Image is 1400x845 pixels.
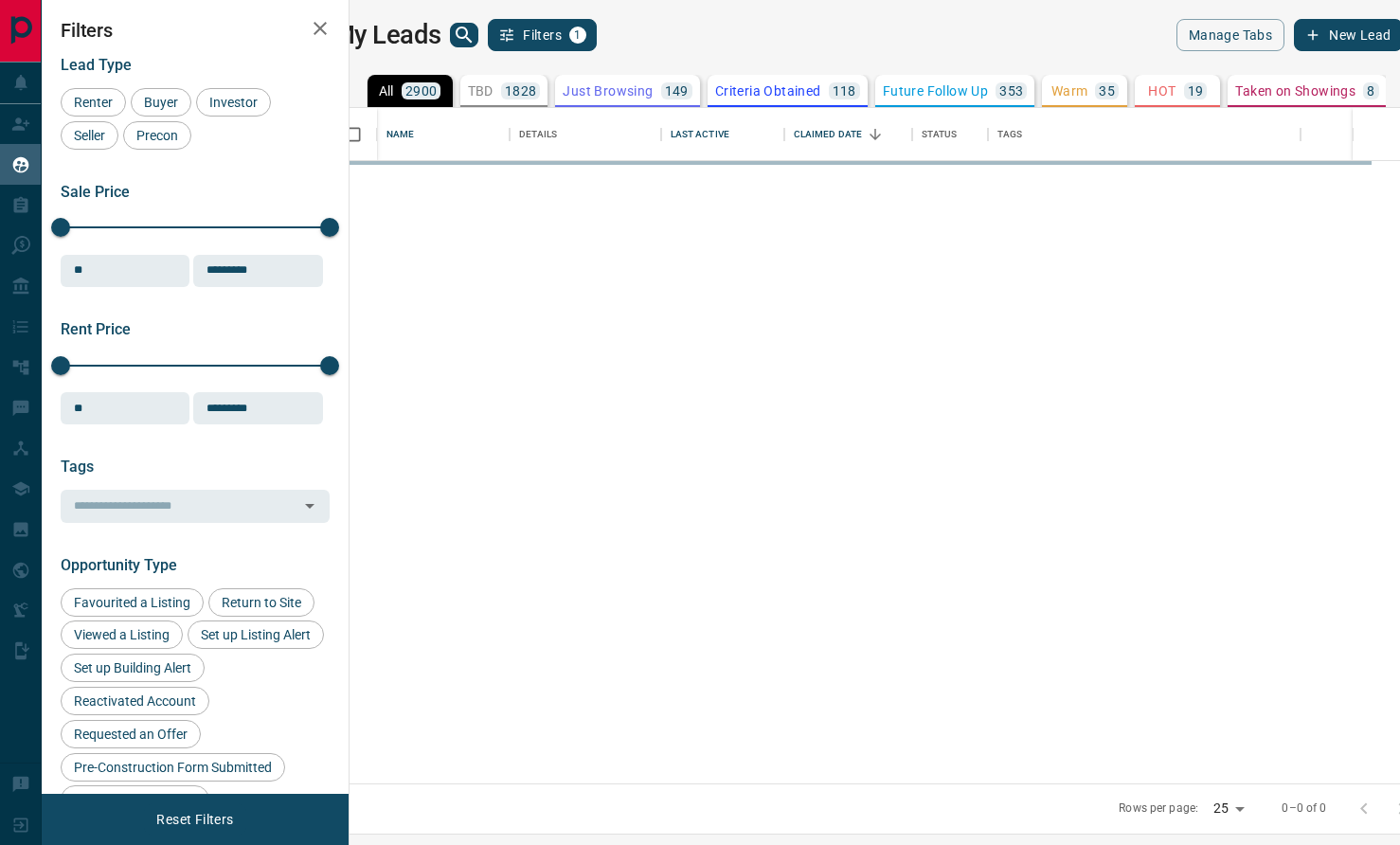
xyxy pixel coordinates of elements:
button: Filters1 [488,19,597,51]
div: Favourited a Listing [61,588,204,617]
p: 0–0 of 0 [1282,800,1326,817]
p: TBD [468,84,494,98]
p: All [379,84,394,98]
div: Pre-Construction Form Submitted [61,753,285,782]
p: 19 [1188,84,1204,98]
div: Renter [61,88,126,117]
h1: My Leads [332,20,441,50]
div: Reactivated Account [61,687,209,715]
span: Set up Building Alert [67,660,198,675]
div: Status [912,108,988,161]
button: Manage Tabs [1176,19,1284,51]
span: Rent Price [61,320,131,338]
p: Taken on Showings [1235,84,1355,98]
div: Set up Listing Alert [188,620,324,649]
div: Claimed Date [784,108,912,161]
p: 8 [1367,84,1374,98]
p: 2900 [405,84,438,98]
span: Lead Type [61,56,132,74]
div: Requested an Offer [61,720,201,748]
p: HOT [1148,84,1176,98]
div: Precon [123,121,191,150]
p: Just Browsing [563,84,653,98]
div: Tags [988,108,1301,161]
span: Tags [61,458,94,476]
div: Investor [196,88,271,117]
div: Name [377,108,510,161]
div: Seller [61,121,118,150]
div: Buyer [131,88,191,117]
div: Set up Building Alert [61,654,205,682]
button: Sort [862,121,888,148]
span: Sale Price [61,183,130,201]
p: 118 [833,84,856,98]
p: 149 [665,84,689,98]
div: Viewed a Listing [61,620,183,649]
span: Seller [67,128,112,143]
span: Renter [67,95,119,110]
span: Opportunity Type [61,556,177,574]
div: Name [386,108,415,161]
p: Criteria Obtained [715,84,821,98]
p: Rows per page: [1119,800,1198,817]
span: 1 [571,28,584,42]
button: Open [296,493,323,519]
span: Investor [203,95,264,110]
span: Pre-Construction Form Submitted [67,760,278,775]
div: Last Active [661,108,784,161]
h2: Filters [61,19,330,42]
div: Details [519,108,558,161]
button: Reset Filters [144,803,245,836]
p: Warm [1051,84,1088,98]
button: search button [450,23,478,47]
div: Last Active [671,108,729,161]
p: 35 [1099,84,1115,98]
div: Requested a Viewing [61,785,209,814]
p: 353 [999,84,1023,98]
div: Claimed Date [794,108,863,161]
span: Precon [130,128,185,143]
span: Viewed a Listing [67,627,176,642]
div: Return to Site [208,588,314,617]
div: Tags [997,108,1023,161]
span: Requested a Viewing [67,792,203,807]
span: Set up Listing Alert [194,627,317,642]
div: Details [510,108,661,161]
span: Reactivated Account [67,693,203,709]
span: Requested an Offer [67,727,194,742]
div: 25 [1206,795,1251,822]
p: Future Follow Up [883,84,988,98]
div: Status [922,108,958,161]
span: Return to Site [215,595,308,610]
span: Favourited a Listing [67,595,197,610]
span: Buyer [137,95,185,110]
p: 1828 [505,84,537,98]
